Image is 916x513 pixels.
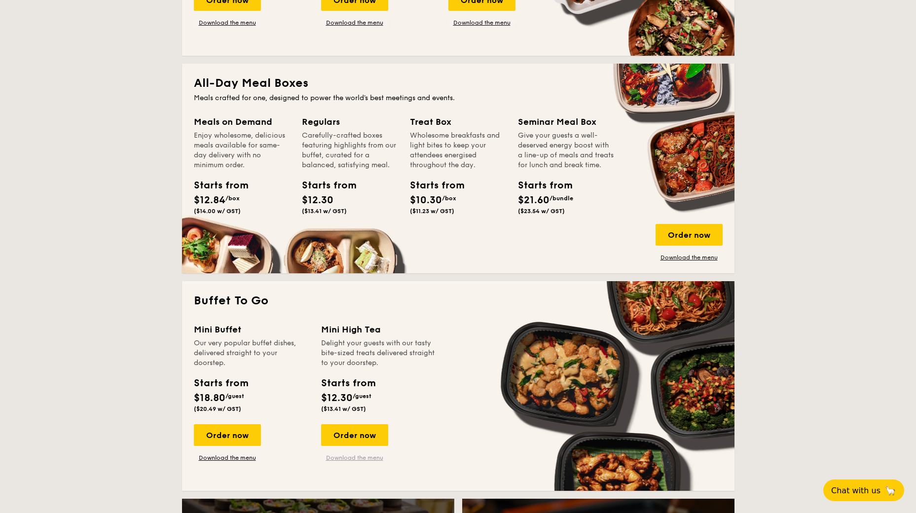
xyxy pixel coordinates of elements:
span: /guest [225,393,244,400]
div: Enjoy wholesome, delicious meals available for same-day delivery with no minimum order. [194,131,290,170]
div: Seminar Meal Box [518,115,614,129]
span: Chat with us [831,486,880,495]
div: Meals on Demand [194,115,290,129]
a: Download the menu [448,19,515,27]
div: Our very popular buffet dishes, delivered straight to your doorstep. [194,338,309,368]
div: Mini Buffet [194,323,309,336]
a: Download the menu [321,454,388,462]
span: $12.84 [194,194,225,206]
span: /box [225,195,240,202]
div: Order now [321,424,388,446]
a: Download the menu [194,454,261,462]
span: /guest [353,393,371,400]
div: Treat Box [410,115,506,129]
h2: All-Day Meal Boxes [194,75,723,91]
span: ($14.00 w/ GST) [194,208,241,215]
div: Wholesome breakfasts and light bites to keep your attendees energised throughout the day. [410,131,506,170]
span: ($23.54 w/ GST) [518,208,565,215]
span: $12.30 [321,392,353,404]
span: ($13.41 w/ GST) [321,405,366,412]
div: Order now [656,224,723,246]
span: /bundle [550,195,573,202]
button: Chat with us🦙 [823,479,904,501]
span: 🦙 [884,485,896,496]
div: Mini High Tea [321,323,437,336]
span: /box [442,195,456,202]
div: Meals crafted for one, designed to power the world's best meetings and events. [194,93,723,103]
div: Give your guests a well-deserved energy boost with a line-up of meals and treats for lunch and br... [518,131,614,170]
span: ($20.49 w/ GST) [194,405,241,412]
div: Starts from [410,178,454,193]
div: Starts from [518,178,562,193]
span: $12.30 [302,194,333,206]
a: Download the menu [321,19,388,27]
span: ($13.41 w/ GST) [302,208,347,215]
div: Delight your guests with our tasty bite-sized treats delivered straight to your doorstep. [321,338,437,368]
div: Starts from [302,178,346,193]
div: Starts from [321,376,375,391]
span: $10.30 [410,194,442,206]
h2: Buffet To Go [194,293,723,309]
div: Order now [194,424,261,446]
span: $21.60 [518,194,550,206]
span: $18.80 [194,392,225,404]
a: Download the menu [194,19,261,27]
div: Carefully-crafted boxes featuring highlights from our buffet, curated for a balanced, satisfying ... [302,131,398,170]
a: Download the menu [656,254,723,261]
div: Starts from [194,178,238,193]
span: ($11.23 w/ GST) [410,208,454,215]
div: Regulars [302,115,398,129]
div: Starts from [194,376,248,391]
